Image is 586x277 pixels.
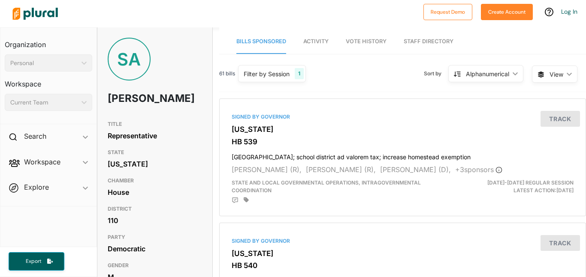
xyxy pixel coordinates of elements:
a: Vote History [346,30,387,54]
span: [DATE]-[DATE] Regular Session [487,179,574,186]
span: State and Local Governmental Operations, Intragovernmental Coordination [232,179,421,194]
h3: DISTRICT [108,204,202,214]
span: Activity [303,38,329,45]
div: Filter by Session [244,69,290,78]
a: Bills Sponsored [236,30,286,54]
h3: Organization [5,32,92,51]
div: [US_STATE] [108,158,202,170]
a: Staff Directory [404,30,453,54]
button: Track [541,111,580,127]
h3: [US_STATE] [232,125,574,134]
h3: [US_STATE] [232,249,574,258]
span: + 3 sponsor s [455,165,502,174]
a: Request Demo [423,7,472,16]
div: SA [108,38,151,80]
span: 61 bills [219,70,235,77]
h3: TITLE [108,119,202,129]
span: Bills Sponsored [236,38,286,45]
span: [PERSON_NAME] (D), [380,165,451,174]
h3: Workspace [5,71,92,90]
div: Personal [10,59,78,68]
span: Sort by [424,70,448,77]
div: 110 [108,214,202,227]
h4: [GEOGRAPHIC_DATA]; school district ad valorem tax; increase homestead exemption [232,149,574,161]
h3: HB 540 [232,261,574,270]
div: Add Position Statement [232,197,239,204]
h2: Search [24,131,46,141]
h3: HB 539 [232,137,574,146]
button: Request Demo [423,4,472,20]
a: Activity [303,30,329,54]
a: Log In [561,8,577,15]
h3: GENDER [108,260,202,271]
span: [PERSON_NAME] (R), [232,165,302,174]
span: Export [20,258,47,265]
div: Add tags [244,197,249,203]
div: Democratic [108,242,202,255]
span: Vote History [346,38,387,45]
h1: [PERSON_NAME] [108,86,164,111]
button: Track [541,235,580,251]
div: Signed by Governor [232,113,574,121]
button: Export [9,252,64,271]
span: [PERSON_NAME] (R), [306,165,376,174]
button: Create Account [481,4,533,20]
div: Latest Action: [DATE] [462,179,580,194]
div: Representative [108,129,202,142]
span: View [550,70,563,79]
h3: PARTY [108,232,202,242]
h3: CHAMBER [108,176,202,186]
div: Signed by Governor [232,237,574,245]
div: House [108,186,202,199]
div: Current Team [10,98,78,107]
div: 1 [295,68,304,79]
div: Alphanumerical [466,69,509,78]
a: Create Account [481,7,533,16]
h3: STATE [108,147,202,158]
